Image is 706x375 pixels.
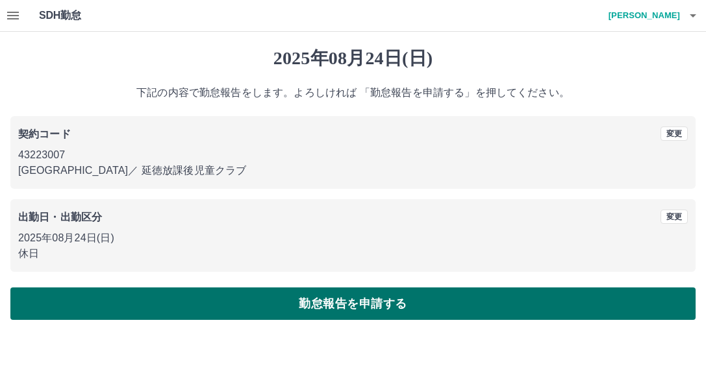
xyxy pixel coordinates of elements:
p: 43223007 [18,147,688,163]
b: 出勤日・出勤区分 [18,212,102,223]
button: 勤怠報告を申請する [10,287,696,320]
p: 下記の内容で勤怠報告をします。よろしければ 「勤怠報告を申請する」を押してください。 [10,85,696,101]
p: 2025年08月24日(日) [18,230,688,246]
p: 休日 [18,246,688,261]
button: 変更 [661,127,688,141]
h1: 2025年08月24日(日) [10,47,696,69]
p: [GEOGRAPHIC_DATA] ／ 延徳放課後児童クラブ [18,163,688,178]
button: 変更 [661,210,688,224]
b: 契約コード [18,128,71,139]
